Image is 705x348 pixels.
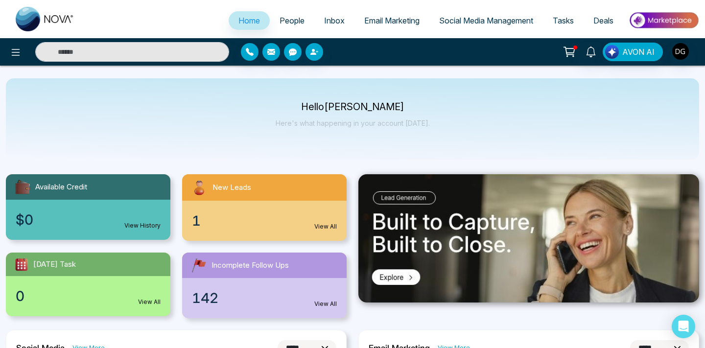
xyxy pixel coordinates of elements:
[276,119,430,127] p: Here's what happening in your account [DATE].
[16,209,33,230] span: $0
[593,16,613,25] span: Deals
[190,178,209,197] img: newLeads.svg
[584,11,623,30] a: Deals
[358,174,699,302] img: .
[314,11,354,30] a: Inbox
[276,103,430,111] p: Hello [PERSON_NAME]
[176,253,352,318] a: Incomplete Follow Ups142View All
[192,288,218,308] span: 142
[35,182,87,193] span: Available Credit
[314,300,337,308] a: View All
[211,260,289,271] span: Incomplete Follow Ups
[603,43,663,61] button: AVON AI
[229,11,270,30] a: Home
[14,256,29,272] img: todayTask.svg
[33,259,76,270] span: [DATE] Task
[622,46,655,58] span: AVON AI
[628,9,699,31] img: Market-place.gif
[280,16,305,25] span: People
[212,182,251,193] span: New Leads
[439,16,533,25] span: Social Media Management
[543,11,584,30] a: Tasks
[429,11,543,30] a: Social Media Management
[16,286,24,306] span: 0
[190,256,208,274] img: followUps.svg
[672,43,689,60] img: User Avatar
[364,16,420,25] span: Email Marketing
[16,7,74,31] img: Nova CRM Logo
[124,221,161,230] a: View History
[314,222,337,231] a: View All
[176,174,352,241] a: New Leads1View All
[192,210,201,231] span: 1
[324,16,345,25] span: Inbox
[14,178,31,196] img: availableCredit.svg
[270,11,314,30] a: People
[354,11,429,30] a: Email Marketing
[553,16,574,25] span: Tasks
[672,315,695,338] div: Open Intercom Messenger
[238,16,260,25] span: Home
[138,298,161,306] a: View All
[605,45,619,59] img: Lead Flow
